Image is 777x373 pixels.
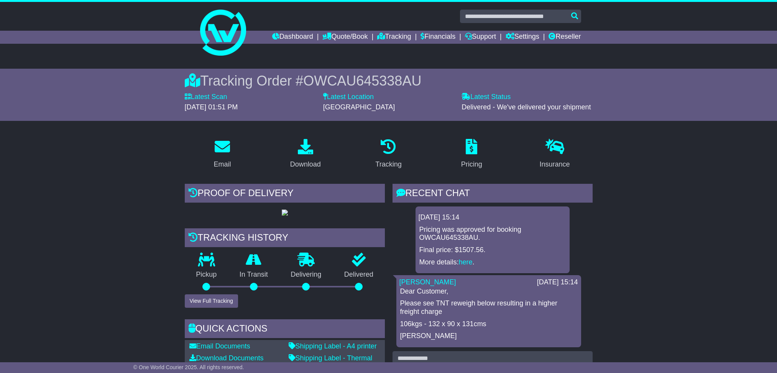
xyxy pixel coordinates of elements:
[506,31,539,44] a: Settings
[133,364,244,370] span: © One World Courier 2025. All rights reserved.
[185,103,238,111] span: [DATE] 01:51 PM
[419,246,566,254] p: Final price: $1507.56.
[461,159,482,170] div: Pricing
[290,159,321,170] div: Download
[419,258,566,267] p: More details: .
[419,226,566,242] p: Pricing was approved for booking OWCAU645338AU.
[185,319,385,340] div: Quick Actions
[323,103,395,111] span: [GEOGRAPHIC_DATA]
[419,213,567,222] div: [DATE] 15:14
[400,320,577,328] p: 106kgs - 132 x 90 x 131cms
[333,271,385,279] p: Delivered
[228,271,279,279] p: In Transit
[289,342,377,350] a: Shipping Label - A4 printer
[185,294,238,308] button: View Full Tracking
[465,31,496,44] a: Support
[272,31,313,44] a: Dashboard
[400,332,577,340] p: [PERSON_NAME]
[462,103,591,111] span: Delivered - We've delivered your shipment
[282,210,288,216] img: GetPodImage
[185,73,593,89] div: Tracking Order #
[279,271,333,279] p: Delivering
[185,271,228,279] p: Pickup
[285,136,326,172] a: Download
[540,159,570,170] div: Insurance
[459,258,473,266] a: here
[400,287,577,296] p: Dear Customer,
[289,354,373,370] a: Shipping Label - Thermal printer
[399,278,456,286] a: [PERSON_NAME]
[323,93,374,101] label: Latest Location
[185,93,227,101] label: Latest Scan
[456,136,487,172] a: Pricing
[400,299,577,316] p: Please see TNT reweigh below resulting in a higher freight charge
[549,31,581,44] a: Reseller
[537,278,578,287] div: [DATE] 15:14
[462,93,511,101] label: Latest Status
[322,31,368,44] a: Quote/Book
[393,184,593,205] div: RECENT CHAT
[189,354,264,362] a: Download Documents
[209,136,236,172] a: Email
[370,136,406,172] a: Tracking
[535,136,575,172] a: Insurance
[189,342,250,350] a: Email Documents
[375,159,401,170] div: Tracking
[214,159,231,170] div: Email
[303,73,421,89] span: OWCAU645338AU
[421,31,455,44] a: Financials
[185,228,385,249] div: Tracking history
[185,184,385,205] div: Proof of Delivery
[377,31,411,44] a: Tracking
